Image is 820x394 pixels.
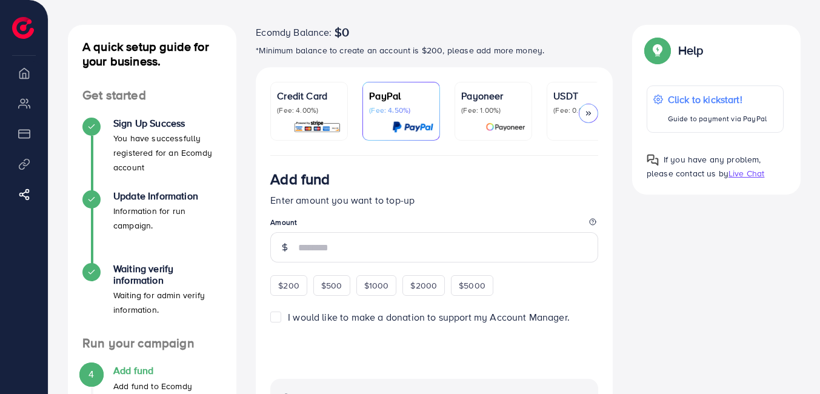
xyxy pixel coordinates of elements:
[88,367,94,381] span: 4
[68,118,236,190] li: Sign Up Success
[113,131,222,175] p: You have successfully registered for an Ecomdy account
[113,190,222,202] h4: Update Information
[270,217,598,232] legend: Amount
[68,39,236,68] h4: A quick setup guide for your business.
[364,279,389,292] span: $1000
[369,88,433,103] p: PayPal
[270,170,330,188] h3: Add fund
[335,25,349,39] span: $0
[728,167,764,179] span: Live Chat
[485,120,525,134] img: card
[68,336,236,351] h4: Run your campaign
[678,43,704,58] p: Help
[68,263,236,336] li: Waiting verify information
[668,112,767,126] p: Guide to payment via PayPal
[647,39,668,61] img: Popup guide
[461,105,525,115] p: (Fee: 1.00%)
[113,365,222,376] h4: Add fund
[12,17,34,39] img: logo
[68,190,236,263] li: Update Information
[277,88,341,103] p: Credit Card
[410,279,437,292] span: $2000
[277,105,341,115] p: (Fee: 4.00%)
[113,288,222,317] p: Waiting for admin verify information.
[256,43,613,58] p: *Minimum balance to create an account is $200, please add more money.
[321,279,342,292] span: $500
[293,120,341,134] img: card
[113,204,222,233] p: Information for run campaign.
[113,263,222,286] h4: Waiting verify information
[553,88,618,103] p: USDT
[288,310,570,324] span: I would like to make a donation to support my Account Manager.
[461,88,525,103] p: Payoneer
[256,25,332,39] span: Ecomdy Balance:
[647,153,761,179] span: If you have any problem, please contact us by
[553,105,618,115] p: (Fee: 0.00%)
[278,279,299,292] span: $200
[459,279,485,292] span: $5000
[668,92,767,107] p: Click to kickstart!
[270,193,598,207] p: Enter amount you want to top-up
[68,88,236,103] h4: Get started
[113,118,222,129] h4: Sign Up Success
[369,105,433,115] p: (Fee: 4.50%)
[392,120,433,134] img: card
[647,154,659,166] img: Popup guide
